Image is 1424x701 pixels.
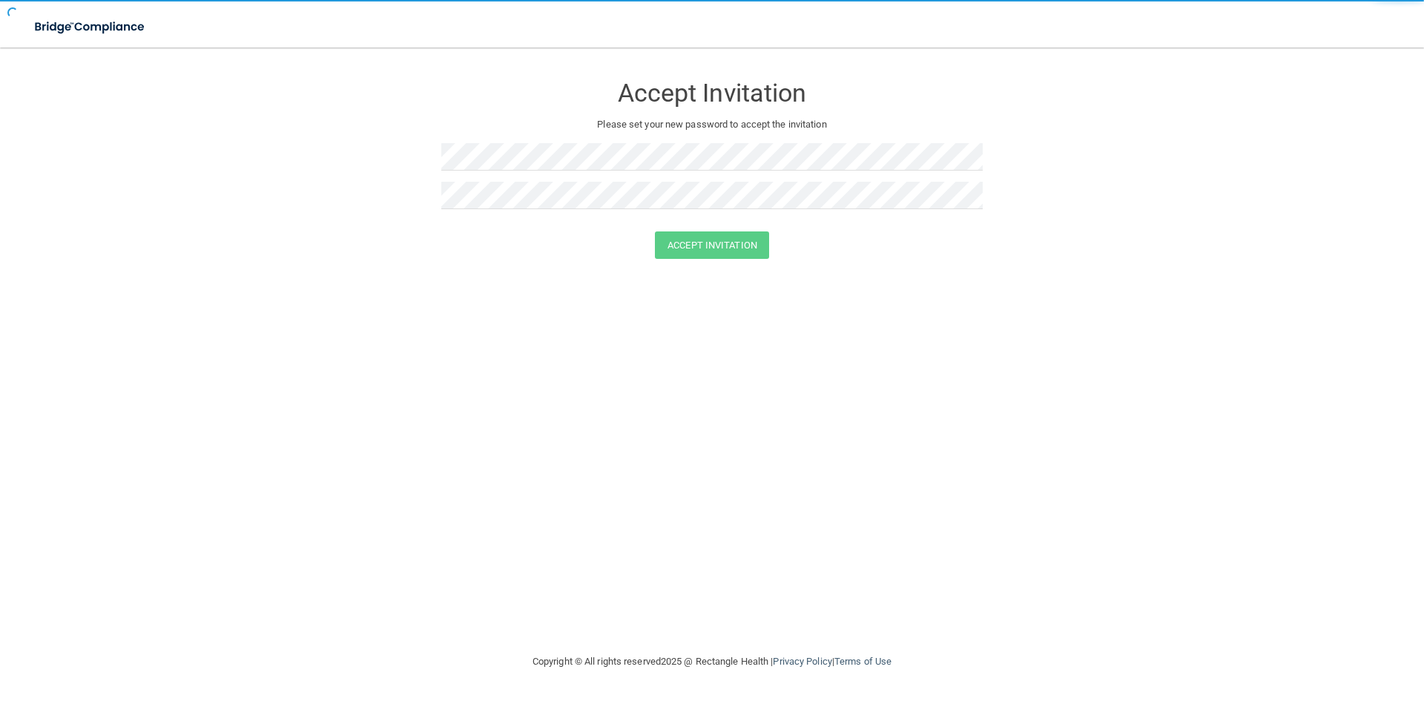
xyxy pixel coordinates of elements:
h3: Accept Invitation [441,79,983,107]
p: Please set your new password to accept the invitation [452,116,972,134]
img: bridge_compliance_login_screen.278c3ca4.svg [22,12,159,42]
button: Accept Invitation [655,231,769,259]
a: Privacy Policy [773,656,831,667]
div: Copyright © All rights reserved 2025 @ Rectangle Health | | [441,638,983,685]
a: Terms of Use [834,656,891,667]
